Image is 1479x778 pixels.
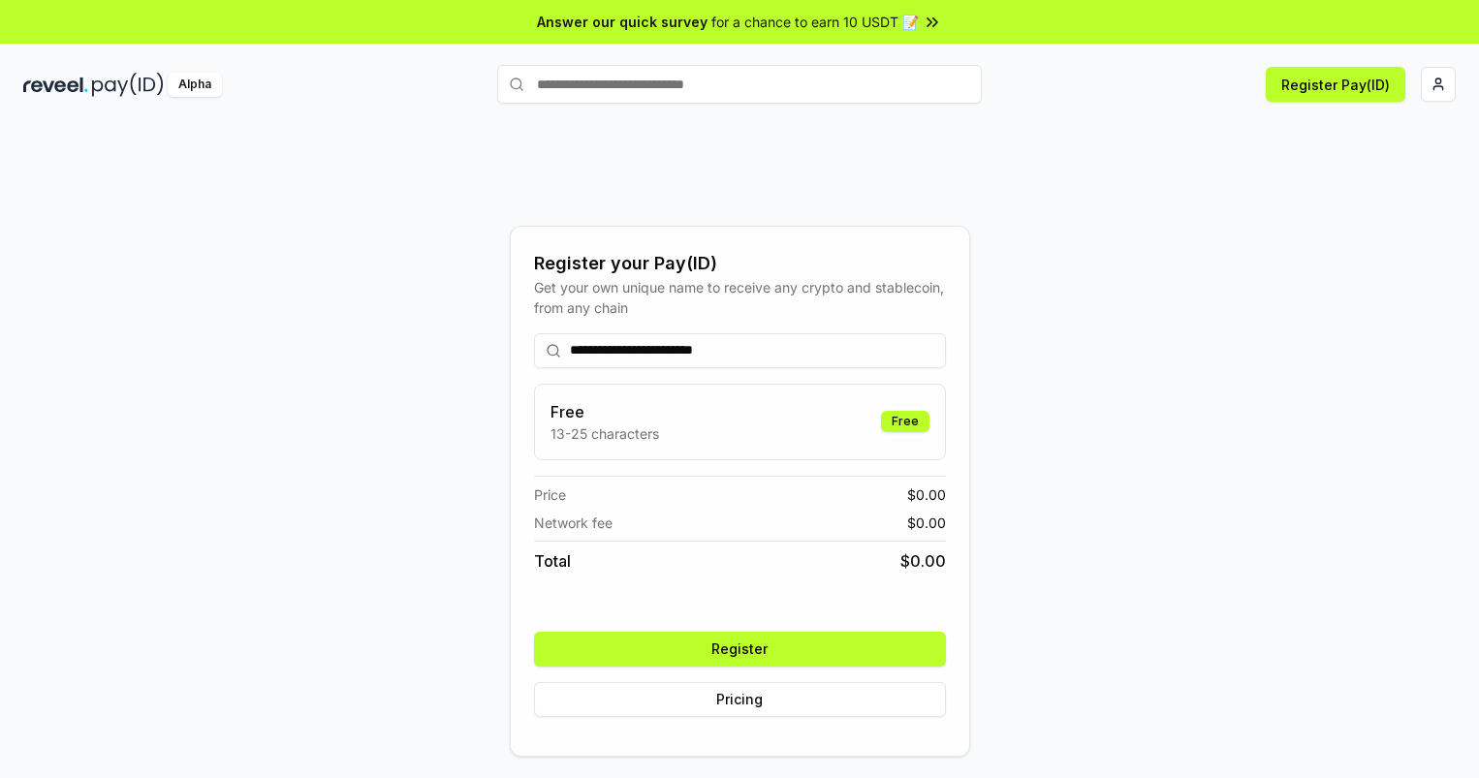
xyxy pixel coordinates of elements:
[92,73,164,97] img: pay_id
[711,12,919,32] span: for a chance to earn 10 USDT 📝
[907,484,946,505] span: $ 0.00
[1266,67,1405,102] button: Register Pay(ID)
[534,250,946,277] div: Register your Pay(ID)
[551,423,659,444] p: 13-25 characters
[551,400,659,423] h3: Free
[168,73,222,97] div: Alpha
[534,277,946,318] div: Get your own unique name to receive any crypto and stablecoin, from any chain
[534,513,613,533] span: Network fee
[534,484,566,505] span: Price
[900,549,946,573] span: $ 0.00
[23,73,88,97] img: reveel_dark
[881,411,929,432] div: Free
[534,632,946,667] button: Register
[907,513,946,533] span: $ 0.00
[534,682,946,717] button: Pricing
[534,549,571,573] span: Total
[537,12,708,32] span: Answer our quick survey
